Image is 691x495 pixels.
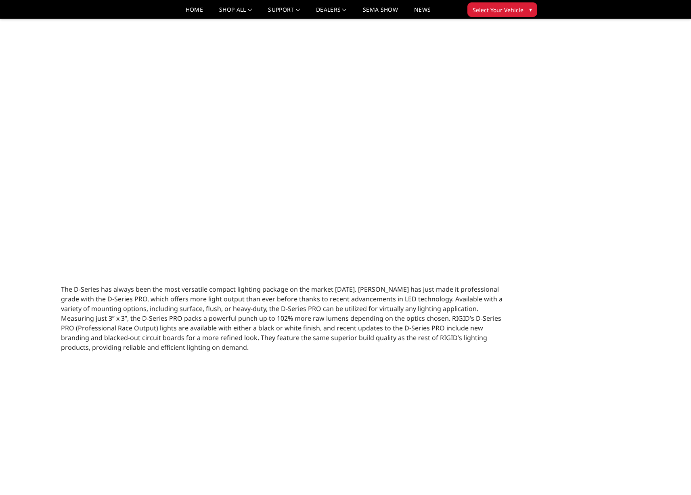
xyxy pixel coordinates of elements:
[414,7,431,19] a: News
[268,7,300,19] a: Support
[529,5,532,14] span: ▾
[363,7,398,19] a: SEMA Show
[651,456,691,495] iframe: Chat Widget
[186,7,203,19] a: Home
[316,7,347,19] a: Dealers
[473,6,523,14] span: Select Your Vehicle
[219,7,252,19] a: shop all
[61,285,503,352] span: The D-Series has always been the most versatile compact lighting package on the market [DATE]. [P...
[467,2,537,17] button: Select Your Vehicle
